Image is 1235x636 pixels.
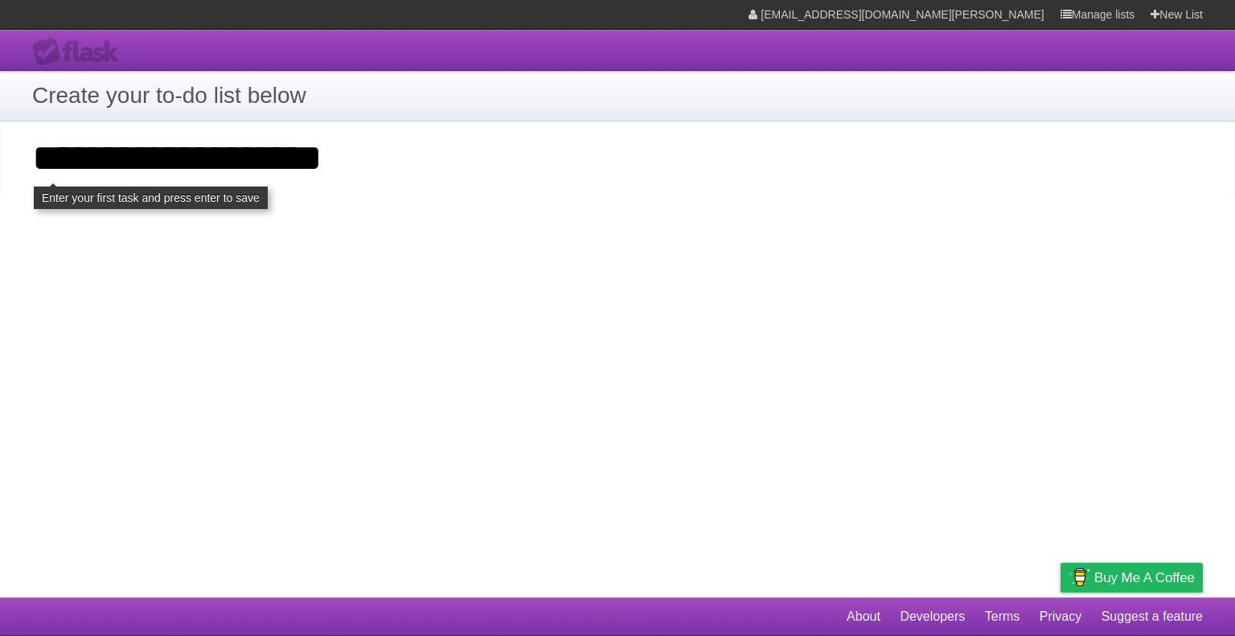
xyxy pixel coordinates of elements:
[847,601,880,632] a: About
[1061,563,1203,593] a: Buy me a coffee
[1069,564,1090,591] img: Buy me a coffee
[1102,601,1203,632] a: Suggest a feature
[32,79,1203,113] h1: Create your to-do list below
[900,601,965,632] a: Developers
[1094,564,1195,592] span: Buy me a coffee
[985,601,1020,632] a: Terms
[32,38,129,67] div: Flask
[1040,601,1081,632] a: Privacy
